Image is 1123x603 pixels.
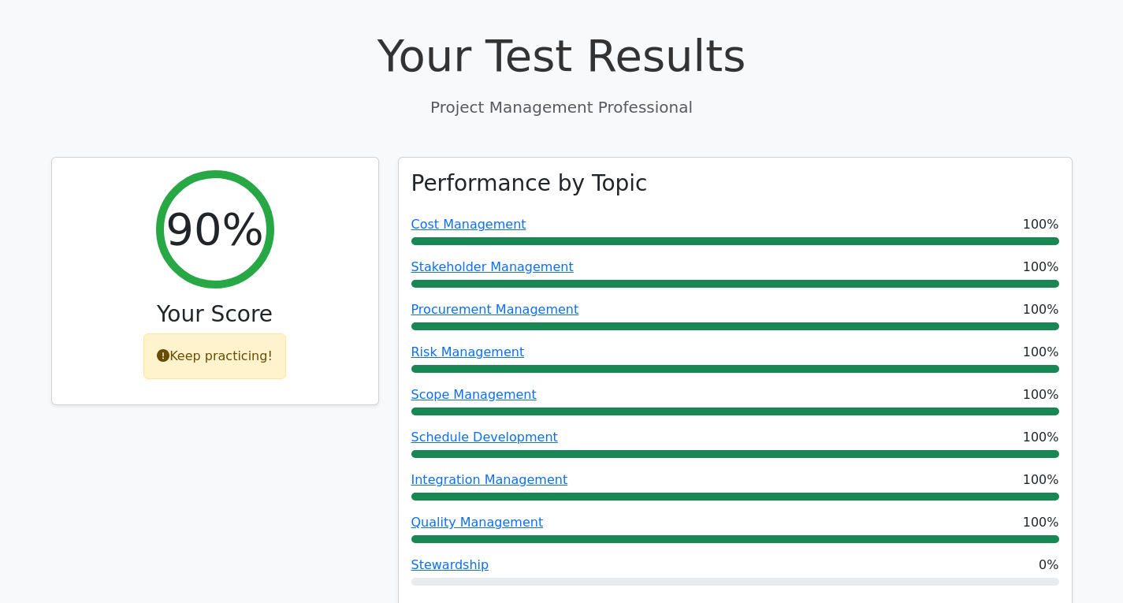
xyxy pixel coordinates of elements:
[143,333,286,379] div: Keep practicing!
[411,344,525,359] a: Risk Management
[51,29,1073,82] h1: Your Test Results
[1023,471,1059,489] span: 100%
[1039,556,1058,575] span: 0%
[411,302,579,317] a: Procurement Management
[1023,513,1059,532] span: 100%
[165,203,263,255] h2: 90%
[411,430,558,445] a: Schedule Development
[65,301,366,328] h3: Your Score
[411,557,489,572] a: Stewardship
[1023,428,1059,447] span: 100%
[411,387,537,402] a: Scope Management
[1023,385,1059,404] span: 100%
[1023,215,1059,234] span: 100%
[411,472,568,487] a: Integration Management
[1023,300,1059,319] span: 100%
[411,515,544,530] a: Quality Management
[411,170,648,197] h3: Performance by Topic
[1023,258,1059,277] span: 100%
[411,259,574,274] a: Stakeholder Management
[1023,343,1059,362] span: 100%
[411,217,526,232] a: Cost Management
[51,95,1073,119] p: Project Management Professional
